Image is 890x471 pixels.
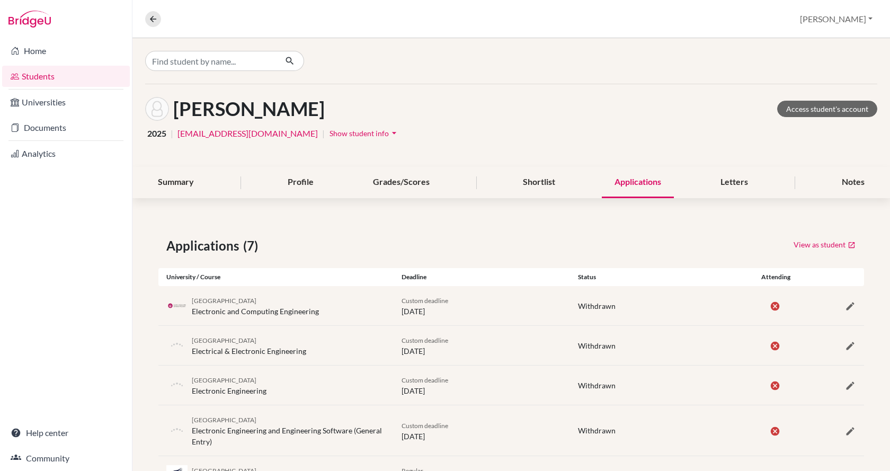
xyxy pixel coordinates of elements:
img: ie_nat_pdw8j8w1.png [166,301,188,309]
span: Custom deadline [402,336,448,344]
div: University / Course [158,272,394,282]
div: Profile [275,167,326,198]
span: | [171,127,173,140]
i: arrow_drop_down [389,128,399,138]
div: Attending [746,272,805,282]
a: View as student [793,236,856,253]
h1: [PERSON_NAME] [173,97,325,120]
input: Find student by name... [145,51,277,71]
span: [GEOGRAPHIC_DATA] [192,376,256,384]
span: Withdrawn [578,301,616,310]
span: [GEOGRAPHIC_DATA] [192,336,256,344]
div: Electrical & Electronic Engineering [192,334,306,357]
a: Documents [2,117,130,138]
img: Olivér Cser's avatar [145,97,169,121]
img: default-university-logo-42dd438d0b49c2174d4c41c49dcd67eec2da6d16b3a2f6d5de70cc347232e317.png [166,335,188,356]
img: default-university-logo-42dd438d0b49c2174d4c41c49dcd67eec2da6d16b3a2f6d5de70cc347232e317.png [166,420,188,441]
div: Electronic and Computing Engineering [192,295,319,317]
div: Grades/Scores [360,167,442,198]
div: [DATE] [394,420,570,442]
div: Electronic Engineering [192,374,266,396]
div: Summary [145,167,207,198]
div: Applications [602,167,674,198]
a: Analytics [2,143,130,164]
span: Show student info [330,129,389,138]
span: [GEOGRAPHIC_DATA] [192,297,256,305]
a: [EMAIL_ADDRESS][DOMAIN_NAME] [177,127,318,140]
span: Applications [166,236,243,255]
img: default-university-logo-42dd438d0b49c2174d4c41c49dcd67eec2da6d16b3a2f6d5de70cc347232e317.png [166,375,188,396]
a: Access student's account [777,101,877,117]
img: Bridge-U [8,11,51,28]
span: Custom deadline [402,422,448,430]
button: [PERSON_NAME] [795,9,877,29]
div: Notes [829,167,877,198]
span: 2025 [147,127,166,140]
div: [DATE] [394,295,570,317]
div: [DATE] [394,334,570,357]
button: Show student infoarrow_drop_down [329,125,400,141]
a: Help center [2,422,130,443]
span: Custom deadline [402,376,448,384]
div: Letters [708,167,761,198]
span: Withdrawn [578,381,616,390]
span: | [322,127,325,140]
span: (7) [243,236,262,255]
div: Shortlist [510,167,568,198]
span: Custom deadline [402,297,448,305]
a: Home [2,40,130,61]
div: Electronic Engineering and Engineering Software (General Entry) [192,414,386,447]
div: Deadline [394,272,570,282]
span: [GEOGRAPHIC_DATA] [192,416,256,424]
div: [DATE] [394,374,570,396]
a: Students [2,66,130,87]
a: Community [2,448,130,469]
a: Universities [2,92,130,113]
span: Withdrawn [578,341,616,350]
div: Status [570,272,746,282]
span: Withdrawn [578,426,616,435]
